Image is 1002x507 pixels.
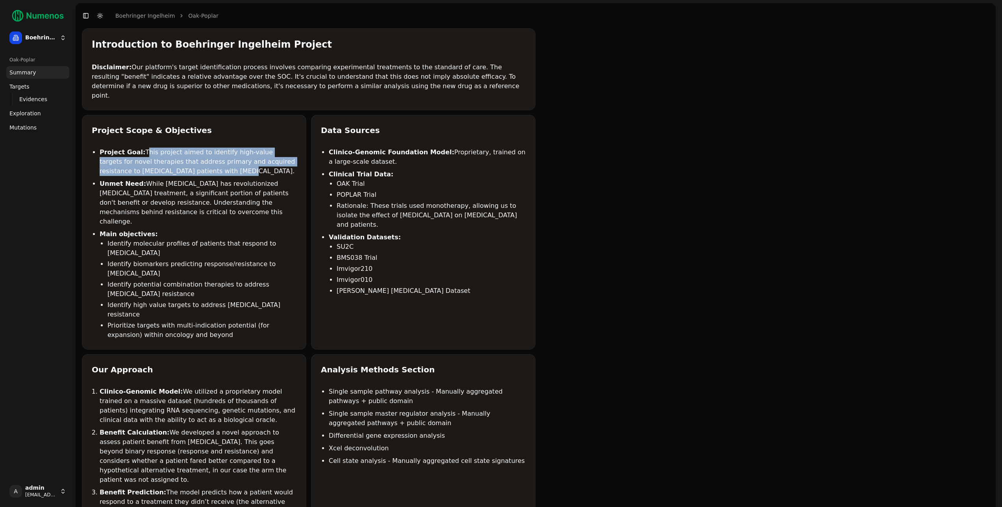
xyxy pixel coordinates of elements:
li: OAK Trial [337,179,526,189]
li: Imvigor210 [337,264,526,274]
strong: Unmet Need: [100,180,146,187]
strong: Benefit Prediction: [100,488,166,496]
span: Exploration [9,109,41,117]
button: Aadmin[EMAIL_ADDRESS] [6,482,69,501]
strong: Main objectives: [100,230,158,238]
a: Oak-Poplar [188,12,218,20]
button: Toggle Dark Mode [94,10,106,21]
li: BMS038 Trial [337,253,526,263]
strong: Clinico-Genomic Foundation Model: [329,148,454,156]
div: Project Scope & Objectives [92,125,296,136]
li: This project aimed to identify high-value targets for novel therapies that address primary and ac... [100,148,296,176]
li: Identify high value targets to address [MEDICAL_DATA] resistance [107,300,296,319]
span: Evidences [19,95,47,103]
li: SU2C [337,242,526,252]
nav: breadcrumb [115,12,219,20]
a: Exploration [6,107,69,120]
span: Mutations [9,124,37,131]
strong: Validation Datasets: [329,233,401,241]
div: Analysis Methods Section [321,364,526,375]
span: Targets [9,83,30,91]
span: A [9,485,22,498]
strong: Disclaimer: [92,63,132,71]
li: Imvigor010 [337,275,526,285]
li: Prioritize targets with multi-indication potential (for expansion) within oncology and beyond [107,321,296,340]
li: Cell state analysis - Manually aggregated cell state signatures [329,456,526,466]
span: Boehringer Ingelheim [25,34,57,41]
p: Our platform's target identification process involves comparing experimental treatments to the st... [92,63,526,100]
strong: Clinical Trial Data: [329,170,393,178]
a: Evidences [16,94,60,105]
li: Rationale: These trials used monotherapy, allowing us to isolate the effect of [MEDICAL_DATA] on ... [337,201,526,229]
strong: Benefit Calculation: [100,429,169,436]
strong: Clinico-Genomic Model: [100,388,183,395]
li: Differential gene expression analysis [329,431,526,440]
a: Mutations [6,121,69,134]
li: We developed a novel approach to assess patient benefit from [MEDICAL_DATA]. This goes beyond bin... [100,428,296,485]
img: Numenos [6,6,69,25]
span: admin [25,485,57,492]
a: Summary [6,66,69,79]
li: Proprietary, trained on a large-scale dataset. [329,148,526,167]
li: Single sample pathway analysis - Manually aggregated pathways + public domain [329,387,526,406]
li: Identify molecular profiles of patients that respond to [MEDICAL_DATA] [107,239,296,258]
li: Single sample master regulator analysis - Manually aggregated pathways + public domain [329,409,526,428]
span: [EMAIL_ADDRESS] [25,492,57,498]
a: Boehringer Ingelheim [115,12,175,20]
span: Summary [9,68,36,76]
li: Identify biomarkers predicting response/resistance to [MEDICAL_DATA] [107,259,296,278]
div: Oak-Poplar [6,54,69,66]
strong: Project Goal: [100,148,145,156]
button: Toggle Sidebar [80,10,91,21]
button: Boehringer Ingelheim [6,28,69,47]
div: Data Sources [321,125,526,136]
li: While [MEDICAL_DATA] has revolutionized [MEDICAL_DATA] treatment, a significant portion of patien... [100,179,296,226]
div: Our Approach [92,364,296,375]
li: Identify potential combination therapies to address [MEDICAL_DATA] resistance [107,280,296,299]
li: We utilized a proprietary model trained on a massive dataset (hundreds of thousands of patients) ... [100,387,296,425]
li: POPLAR Trial [337,190,526,200]
li: [PERSON_NAME] [MEDICAL_DATA] Dataset [337,286,526,296]
li: Xcel deconvolution [329,444,526,453]
a: Targets [6,80,69,93]
div: Introduction to Boehringer Ingelheim Project [92,38,526,51]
